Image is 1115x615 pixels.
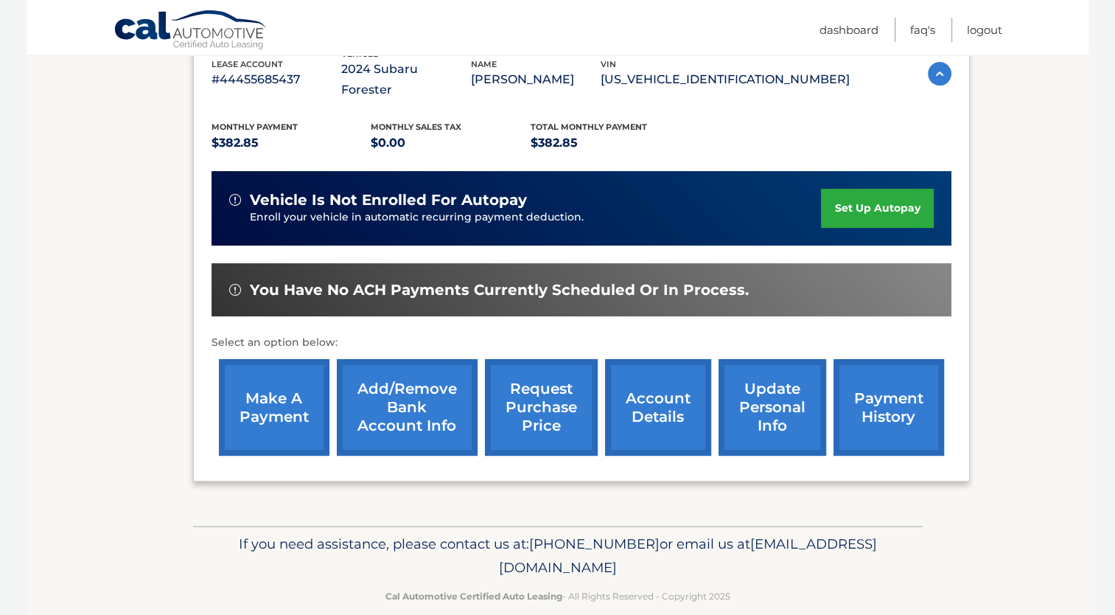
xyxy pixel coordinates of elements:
span: Total Monthly Payment [531,122,647,132]
a: Add/Remove bank account info [337,359,478,456]
span: [PHONE_NUMBER] [529,535,660,552]
a: Dashboard [819,18,878,42]
a: update personal info [719,359,826,456]
span: You have no ACH payments currently scheduled or in process. [250,281,749,299]
strong: Cal Automotive Certified Auto Leasing [385,591,562,602]
span: [EMAIL_ADDRESS][DOMAIN_NAME] [499,535,877,576]
p: $382.85 [212,133,371,153]
a: request purchase price [485,359,598,456]
a: payment history [833,359,944,456]
a: set up autopay [821,189,933,228]
img: alert-white.svg [229,284,241,296]
p: - All Rights Reserved - Copyright 2025 [203,588,913,604]
p: If you need assistance, please contact us at: or email us at [203,532,913,580]
a: Cal Automotive [113,10,268,52]
p: 2024 Subaru Forester [341,59,471,100]
p: $382.85 [531,133,691,153]
p: $0.00 [371,133,531,153]
img: accordion-active.svg [928,62,951,86]
span: Monthly sales Tax [371,122,461,132]
a: FAQ's [910,18,935,42]
p: [US_VEHICLE_IDENTIFICATION_NUMBER] [601,69,850,90]
span: vehicle is not enrolled for autopay [250,191,527,209]
p: #44455685437 [212,69,341,90]
span: lease account [212,59,283,69]
a: account details [605,359,711,456]
p: [PERSON_NAME] [471,69,601,90]
p: Select an option below: [212,334,951,352]
a: make a payment [219,359,329,456]
span: vin [601,59,616,69]
p: Enroll your vehicle in automatic recurring payment deduction. [250,209,822,226]
span: Monthly Payment [212,122,298,132]
img: alert-white.svg [229,194,241,206]
span: name [471,59,497,69]
a: Logout [967,18,1002,42]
